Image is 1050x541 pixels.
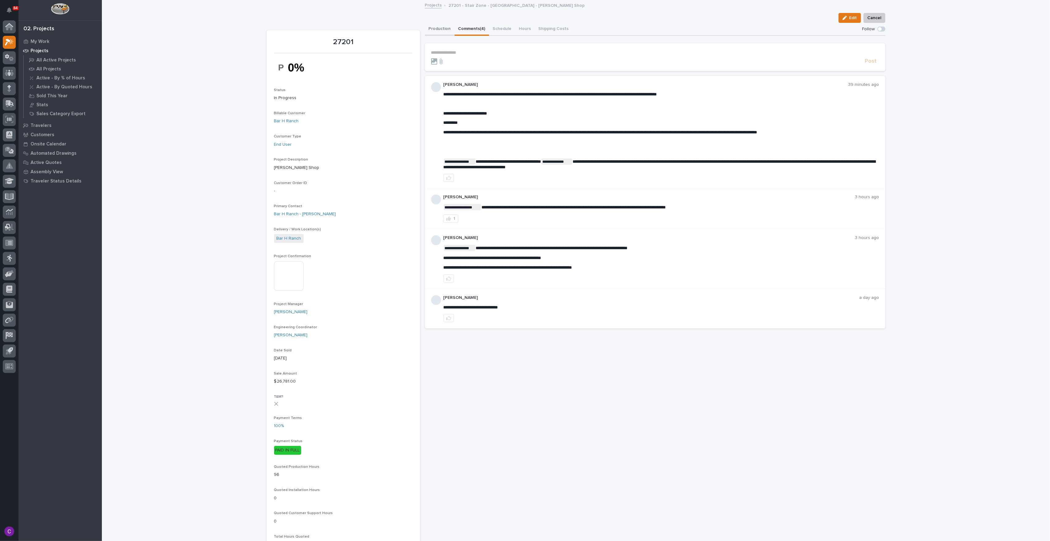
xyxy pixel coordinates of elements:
span: Project Manager [274,302,303,306]
a: End User [274,141,292,148]
a: 100% [274,423,284,429]
img: AOh14GhUnP333BqRmXh-vZ-TpYZQaFVsuOFmGre8SRZf2A=s96-c [431,195,441,204]
p: All Projects [36,66,61,72]
button: like this post [444,314,454,322]
a: [PERSON_NAME] [274,332,308,338]
img: Workspace Logo [51,3,69,15]
a: Sales Category Export [24,109,102,118]
p: [PERSON_NAME] [444,195,855,200]
p: [PERSON_NAME] [444,295,860,300]
button: users-avatar [3,525,16,538]
p: [PERSON_NAME] [444,235,855,241]
p: Active - By % of Hours [36,75,85,81]
span: Cancel [868,14,881,22]
span: Sale Amount [274,372,297,375]
span: Primary Contact [274,204,302,208]
button: Edit [839,13,861,23]
span: Total Hours Quoted [274,535,310,539]
span: Delivery / Work Location(s) [274,228,321,231]
span: T&M? [274,395,284,399]
button: Production [425,23,455,36]
a: Customers [19,130,102,139]
a: [PERSON_NAME] [274,309,308,315]
button: Post [863,58,879,65]
p: My Work [31,39,49,44]
button: Hours [515,23,535,36]
button: Comments (4) [455,23,489,36]
p: 27201 - Stair Zone - [GEOGRAPHIC_DATA] - [PERSON_NAME] Shop [448,2,585,8]
span: Customer Type [274,135,302,138]
p: 3 hours ago [855,235,879,241]
img: zmKUmRVDQjmBLfnAs97p [431,235,441,245]
p: 0 [274,518,413,525]
span: Post [865,58,877,65]
a: Automated Drawings [19,149,102,158]
a: Onsite Calendar [19,139,102,149]
button: Cancel [864,13,885,23]
p: - [274,188,413,194]
p: $ 26,781.00 [274,378,413,385]
a: Sold This Year [24,91,102,100]
span: Project Confirmation [274,254,311,258]
span: Quoted Installation Hours [274,488,320,492]
img: zmKUmRVDQjmBLfnAs97p [431,295,441,305]
p: [PERSON_NAME] Shop [274,165,413,171]
p: Traveler Status Details [31,178,81,184]
span: Payment Terms [274,416,302,420]
p: 0 [274,495,413,501]
button: 1 [444,215,458,223]
div: 02. Projects [23,26,54,32]
a: Bar H Ranch [277,235,301,242]
p: 84 [14,6,18,10]
p: Stats [36,102,48,108]
button: Schedule [489,23,515,36]
img: PIAjUD_TJ5K1VRVYHsUl5SXK6WaSwsmx4pDoM8rku10 [274,57,320,78]
p: Travelers [31,123,52,128]
p: a day ago [860,295,879,300]
p: Onsite Calendar [31,141,66,147]
div: 1 [454,216,456,221]
button: Notifications [3,4,16,17]
p: Sold This Year [36,93,68,99]
p: 27201 [274,38,413,47]
p: In Progress [274,95,413,101]
span: Quoted Production Hours [274,465,320,469]
p: [DATE] [274,355,413,362]
p: Active Quotes [31,160,62,166]
span: Quoted Customer Support Hours [274,511,333,515]
a: Active Quotes [19,158,102,167]
a: Projects [19,46,102,55]
span: Payment Status [274,439,303,443]
button: like this post [444,174,454,182]
span: Billable Customer [274,111,306,115]
button: like this post [444,275,454,283]
a: Stats [24,100,102,109]
p: [PERSON_NAME] [444,82,848,87]
span: Customer Order ID [274,181,307,185]
p: 96 [274,472,413,478]
p: All Active Projects [36,57,76,63]
p: Projects [31,48,48,54]
a: All Active Projects [24,56,102,64]
a: Assembly View [19,167,102,176]
p: Sales Category Export [36,111,85,117]
img: zmKUmRVDQjmBLfnAs97p [431,82,441,92]
a: Travelers [19,121,102,130]
span: Edit [849,15,857,21]
a: All Projects [24,65,102,73]
a: My Work [19,37,102,46]
a: Traveler Status Details [19,176,102,186]
div: Notifications84 [8,7,16,17]
a: Bar H Ranch [274,118,299,124]
p: 3 hours ago [855,195,879,200]
p: 39 minutes ago [848,82,879,87]
span: Project Description [274,158,308,161]
p: Follow [862,27,875,32]
p: Automated Drawings [31,151,77,156]
span: Engineering Coordinator [274,325,317,329]
span: Date Sold [274,349,292,352]
button: Shipping Costs [535,23,573,36]
span: Status [274,88,286,92]
a: Bar H Ranch - [PERSON_NAME] [274,211,336,217]
a: Projects [425,1,442,8]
